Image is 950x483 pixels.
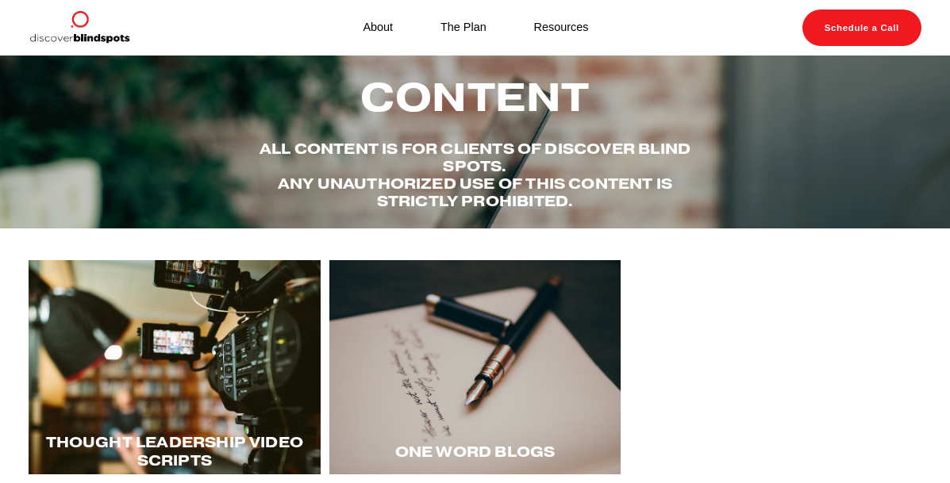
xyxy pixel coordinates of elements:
a: About [363,17,393,38]
a: Resources [534,17,589,38]
span: Thought LEadership Video Scripts [46,432,307,469]
a: Schedule a Call [802,10,921,46]
h4: All content is for Clients of Discover Blind spots. Any unauthorized use of this content is stric... [254,140,696,210]
a: The Plan [440,17,487,38]
img: Discover Blind Spots [29,10,130,46]
span: One word blogs [395,442,556,461]
span: Voice Overs [717,442,834,461]
h2: Content [254,76,696,119]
